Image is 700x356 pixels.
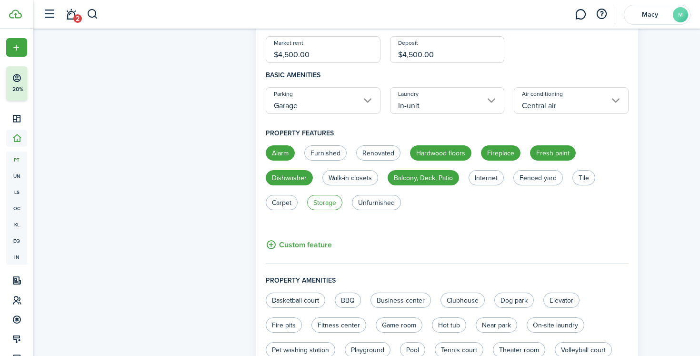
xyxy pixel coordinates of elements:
[481,145,520,161] label: Fireplace
[513,170,563,185] label: Fenced yard
[376,317,422,333] label: Game room
[6,233,27,249] a: eq
[494,293,534,308] label: Dog park
[571,2,590,27] a: Messaging
[593,6,610,22] button: Open resource center
[6,66,85,101] button: 20%
[266,63,629,87] h4: Basic amenities
[572,170,595,185] label: Tile
[9,10,22,19] img: TenantCloud
[311,317,366,333] label: Fitness center
[266,145,295,161] label: Alarm
[73,14,82,23] span: 2
[356,145,400,161] label: Renovated
[390,36,505,63] input: 0.00
[266,36,380,63] input: 0.00
[514,87,629,114] input: Air conditioning
[527,317,584,333] label: On-site laundry
[390,87,505,114] input: Laundry
[266,293,325,308] label: Basketball court
[307,195,342,210] label: Storage
[469,170,504,185] label: Internet
[266,317,302,333] label: Fire pits
[530,145,576,161] label: Fresh paint
[266,87,380,114] input: Parking
[335,293,361,308] label: BBQ
[266,195,298,210] label: Carpet
[266,239,332,251] button: Custom feature
[352,195,401,210] label: Unfurnished
[673,7,688,22] avatar-text: M
[6,200,27,216] a: oc
[6,184,27,200] a: ls
[388,170,459,185] label: Balcony, Deck, Patio
[322,170,378,185] label: Walk-in closets
[370,293,431,308] label: Business center
[40,5,58,23] button: Open sidebar
[432,317,466,333] label: Hot tub
[266,170,313,185] label: Dishwasher
[6,249,27,265] a: in
[87,6,99,22] button: Search
[6,152,27,168] a: pt
[440,293,485,308] label: Clubhouse
[12,85,24,93] p: 20%
[543,293,580,308] label: Elevator
[266,121,629,145] h4: Property features
[266,275,629,293] h4: Property amenities
[304,145,347,161] label: Furnished
[631,11,669,18] span: Macy
[476,317,517,333] label: Near park
[6,216,27,233] a: kl
[410,145,471,161] label: Hardwood floors
[6,168,27,184] a: un
[62,2,80,27] a: Notifications
[6,38,27,57] button: Open menu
